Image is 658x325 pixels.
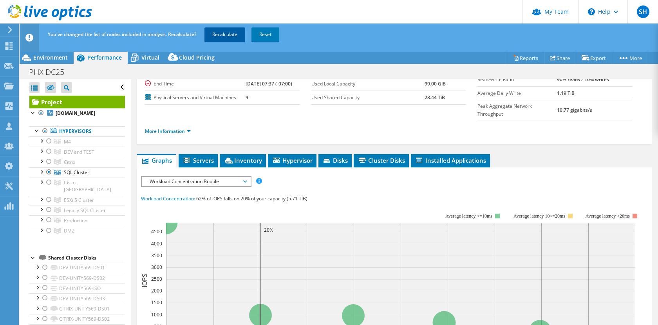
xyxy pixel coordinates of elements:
svg: \n [588,8,595,15]
label: Used Local Capacity [311,80,425,88]
span: Inventory [224,156,262,164]
text: Average latency >20ms [586,213,630,219]
span: Citrix [64,159,75,165]
text: 3000 [151,264,162,271]
span: SH [637,5,649,18]
label: Physical Servers and Virtual Machines [145,94,245,102]
a: [DOMAIN_NAME] [29,108,125,118]
a: Legacy SQL Cluster [29,205,125,215]
span: DMZ [64,227,74,234]
label: Peak Aggregate Network Throughput [477,102,557,118]
span: Servers [183,156,214,164]
span: Cluster Disks [358,156,405,164]
a: DEV and TEST [29,147,125,157]
text: 1000 [151,311,162,318]
text: 2000 [151,287,162,294]
a: DEV-UNITY569-ISO [29,283,125,293]
b: 90% reads / 10% writes [557,76,609,83]
a: Project [29,96,125,108]
a: M4 [29,136,125,147]
a: CITRIX-UNITY569-DS02 [29,314,125,324]
span: Virtual [141,54,159,61]
span: Production [64,217,87,224]
text: 3500 [151,252,162,259]
span: Environment [33,54,68,61]
span: M4 [64,138,71,145]
a: Reports [507,52,544,64]
text: IOPS [140,274,149,287]
tspan: Average latency 10<=20ms [513,213,565,219]
a: More Information [145,128,191,134]
span: Cisco-[GEOGRAPHIC_DATA] [64,179,111,193]
b: 1.19 TiB [557,90,575,96]
b: 9 [246,94,248,101]
h1: PHX DC25 [25,68,76,76]
span: ESXi 5 Cluster [64,197,94,203]
a: CITRIX-UNITY569-DS01 [29,304,125,314]
b: [DATE] 07:37 (-07:00) [246,80,292,87]
span: Cloud Pricing [179,54,215,61]
label: Read/Write Ratio [477,76,557,84]
text: 4000 [151,240,162,247]
span: Workload Concentration Bubble [146,177,246,186]
span: Legacy SQL Cluster [64,207,106,214]
text: 2500 [151,276,162,282]
span: Disks [322,156,348,164]
text: 20% [264,227,273,233]
a: DMZ [29,226,125,236]
span: You've changed the list of nodes included in analysis. Recalculate? [48,31,196,38]
span: Installed Applications [415,156,486,164]
span: Hypervisor [272,156,313,164]
span: 62% of IOPS falls on 20% of your capacity (5.71 TiB) [196,195,307,202]
a: Hypervisors [29,126,125,136]
a: DEV-UNITY569-DS02 [29,273,125,283]
a: Export [576,52,612,64]
a: Citrix [29,157,125,167]
a: SQL Cluster [29,167,125,178]
span: SQL Cluster [64,169,89,176]
div: Shared Cluster Disks [48,253,125,263]
label: End Time [145,80,245,88]
b: [DOMAIN_NAME] [56,110,95,116]
a: ESXi 5 Cluster [29,195,125,205]
label: Used Shared Capacity [311,94,425,102]
span: Performance [87,54,122,61]
tspan: Average latency <=10ms [445,213,492,219]
b: 28.44 TiB [425,94,445,101]
a: Cisco-UC [29,178,125,195]
text: 1500 [151,299,162,306]
span: Workload Concentration: [141,195,195,202]
a: Reset [251,27,279,42]
a: DEV-UNITY569-DS03 [29,293,125,303]
a: DEV-UNITY569-DS01 [29,263,125,273]
b: 10.77 gigabits/s [557,107,592,113]
b: 99.00 GiB [425,80,446,87]
span: DEV and TEST [64,149,94,155]
label: Average Daily Write [477,89,557,97]
span: Graphs [141,156,172,164]
a: More [612,52,648,64]
a: Share [544,52,576,64]
a: Recalculate [204,27,245,42]
a: Production [29,215,125,225]
text: 4500 [151,228,162,235]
